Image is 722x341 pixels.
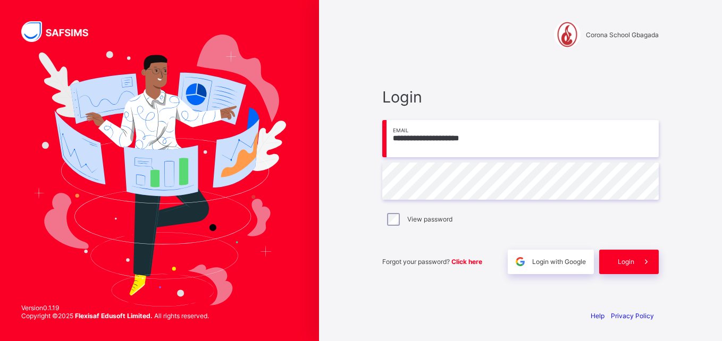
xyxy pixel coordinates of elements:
span: Corona School Gbagada [586,31,659,39]
a: Help [591,312,605,320]
img: SAFSIMS Logo [21,21,101,42]
img: google.396cfc9801f0270233282035f929180a.svg [514,255,526,268]
a: Click here [451,258,482,266]
a: Privacy Policy [611,312,654,320]
img: Hero Image [33,35,286,306]
strong: Flexisaf Edusoft Limited. [75,312,153,320]
span: Login [618,258,634,266]
span: Version 0.1.19 [21,304,209,312]
label: View password [407,215,452,223]
span: Copyright © 2025 All rights reserved. [21,312,209,320]
span: Login [382,88,659,106]
span: Forgot your password? [382,258,482,266]
span: Login with Google [532,258,586,266]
